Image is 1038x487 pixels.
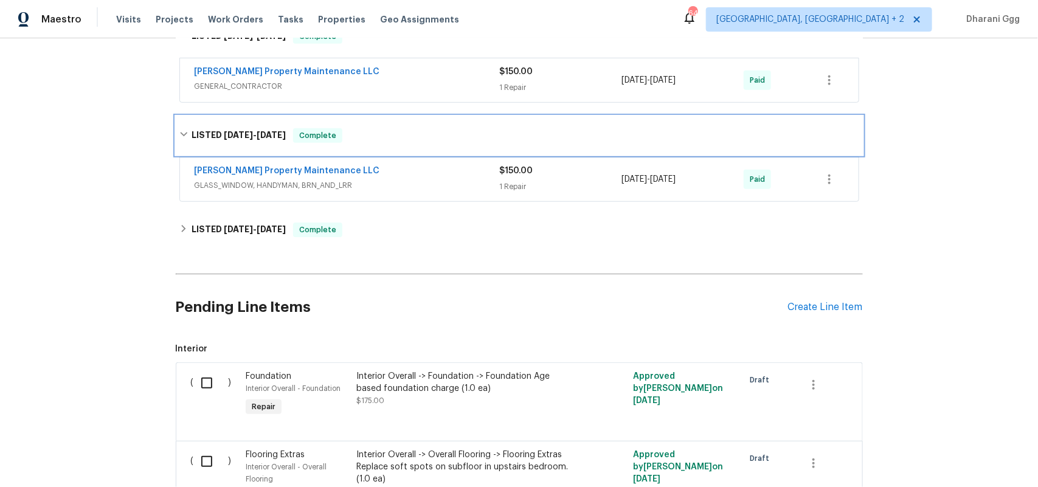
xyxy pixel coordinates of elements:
[176,215,863,244] div: LISTED [DATE]-[DATE]Complete
[224,131,286,139] span: -
[195,167,380,175] a: [PERSON_NAME] Property Maintenance LLC
[294,224,341,236] span: Complete
[176,116,863,155] div: LISTED [DATE]-[DATE]Complete
[621,175,647,184] span: [DATE]
[187,367,243,423] div: ( )
[750,173,770,185] span: Paid
[247,401,280,413] span: Repair
[246,372,291,381] span: Foundation
[116,13,141,26] span: Visits
[621,74,676,86] span: -
[961,13,1020,26] span: Dharani Ggg
[224,225,253,233] span: [DATE]
[356,397,384,404] span: $175.00
[500,67,533,76] span: $150.00
[633,451,723,483] span: Approved by [PERSON_NAME] on
[356,370,570,395] div: Interior Overall -> Foundation -> Foundation Age based foundation charge (1.0 ea)
[278,15,303,24] span: Tasks
[195,80,500,92] span: GENERAL_CONTRACTOR
[246,463,327,483] span: Interior Overall - Overall Flooring
[750,452,774,465] span: Draft
[156,13,193,26] span: Projects
[224,225,286,233] span: -
[246,385,341,392] span: Interior Overall - Foundation
[257,225,286,233] span: [DATE]
[246,451,305,459] span: Flooring Extras
[294,130,341,142] span: Complete
[356,449,570,485] div: Interior Overall -> Overall Flooring -> Flooring Extras Replace soft spots on subfloor in upstair...
[750,374,774,386] span: Draft
[380,13,459,26] span: Geo Assignments
[633,372,723,405] span: Approved by [PERSON_NAME] on
[195,179,500,192] span: GLASS_WINDOW, HANDYMAN, BRN_AND_LRR
[195,67,380,76] a: [PERSON_NAME] Property Maintenance LLC
[650,175,676,184] span: [DATE]
[633,396,660,405] span: [DATE]
[633,475,660,483] span: [DATE]
[788,302,863,313] div: Create Line Item
[500,81,622,94] div: 1 Repair
[500,167,533,175] span: $150.00
[318,13,365,26] span: Properties
[176,343,863,355] span: Interior
[688,7,697,19] div: 64
[750,74,770,86] span: Paid
[621,76,647,85] span: [DATE]
[192,223,286,237] h6: LISTED
[41,13,81,26] span: Maestro
[208,13,263,26] span: Work Orders
[224,131,253,139] span: [DATE]
[716,13,904,26] span: [GEOGRAPHIC_DATA], [GEOGRAPHIC_DATA] + 2
[650,76,676,85] span: [DATE]
[192,128,286,143] h6: LISTED
[500,181,622,193] div: 1 Repair
[257,131,286,139] span: [DATE]
[621,173,676,185] span: -
[176,279,788,336] h2: Pending Line Items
